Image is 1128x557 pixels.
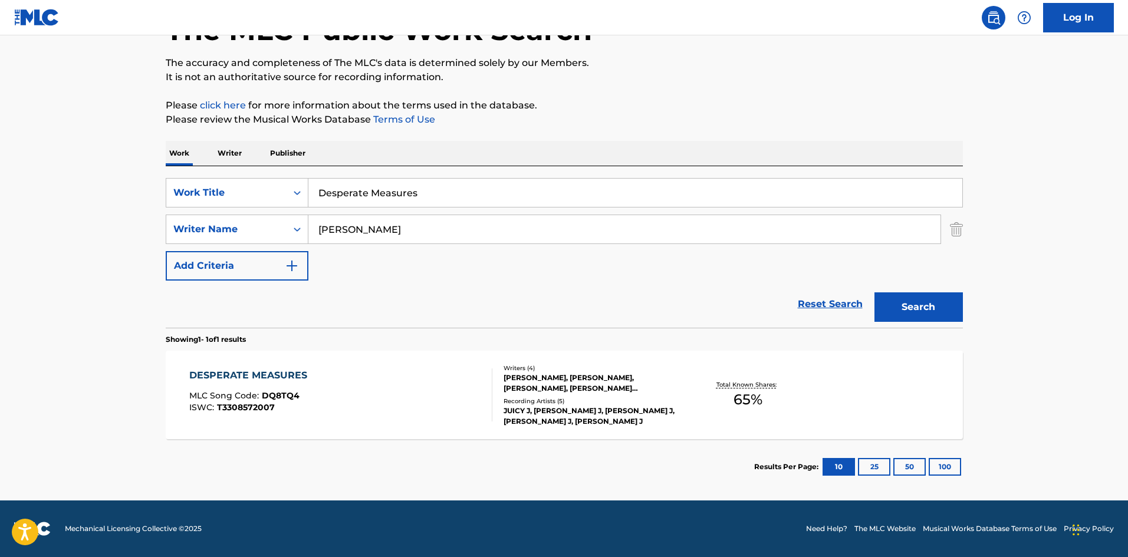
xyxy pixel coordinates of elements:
[950,215,963,244] img: Delete Criterion
[504,364,682,373] div: Writers ( 4 )
[189,368,313,383] div: DESPERATE MEASURES
[267,141,309,166] p: Publisher
[166,113,963,127] p: Please review the Musical Works Database
[986,11,1001,25] img: search
[1012,6,1036,29] div: Help
[166,98,963,113] p: Please for more information about the terms used in the database.
[858,458,890,476] button: 25
[285,259,299,273] img: 9d2ae6d4665cec9f34b9.svg
[754,462,821,472] p: Results Per Page:
[854,523,916,534] a: The MLC Website
[173,186,279,200] div: Work Title
[504,397,682,406] div: Recording Artists ( 5 )
[166,141,193,166] p: Work
[1069,500,1128,557] iframe: Chat Widget
[262,390,300,401] span: DQ8TQ4
[929,458,961,476] button: 100
[166,70,963,84] p: It is not an authoritative source for recording information.
[893,458,926,476] button: 50
[1043,3,1114,32] a: Log In
[982,6,1005,29] a: Public Search
[823,458,855,476] button: 10
[14,522,51,536] img: logo
[166,178,963,328] form: Search Form
[189,390,262,401] span: MLC Song Code :
[792,291,869,317] a: Reset Search
[1064,523,1114,534] a: Privacy Policy
[716,380,780,389] p: Total Known Shares:
[166,351,963,439] a: DESPERATE MEASURESMLC Song Code:DQ8TQ4ISWC:T3308572007Writers (4)[PERSON_NAME], [PERSON_NAME], [P...
[874,292,963,322] button: Search
[200,100,246,111] a: click here
[65,523,202,534] span: Mechanical Licensing Collective © 2025
[166,334,246,345] p: Showing 1 - 1 of 1 results
[504,406,682,427] div: JUICY J, [PERSON_NAME] J, [PERSON_NAME] J, [PERSON_NAME] J, [PERSON_NAME] J
[371,114,435,125] a: Terms of Use
[214,141,245,166] p: Writer
[189,402,217,413] span: ISWC :
[923,523,1057,534] a: Musical Works Database Terms of Use
[217,402,275,413] span: T3308572007
[1073,512,1080,548] div: Drag
[166,56,963,70] p: The accuracy and completeness of The MLC's data is determined solely by our Members.
[1017,11,1031,25] img: help
[504,373,682,394] div: [PERSON_NAME], [PERSON_NAME], [PERSON_NAME], [PERSON_NAME] [PERSON_NAME]
[166,251,308,281] button: Add Criteria
[734,389,762,410] span: 65 %
[14,9,60,26] img: MLC Logo
[173,222,279,236] div: Writer Name
[806,523,847,534] a: Need Help?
